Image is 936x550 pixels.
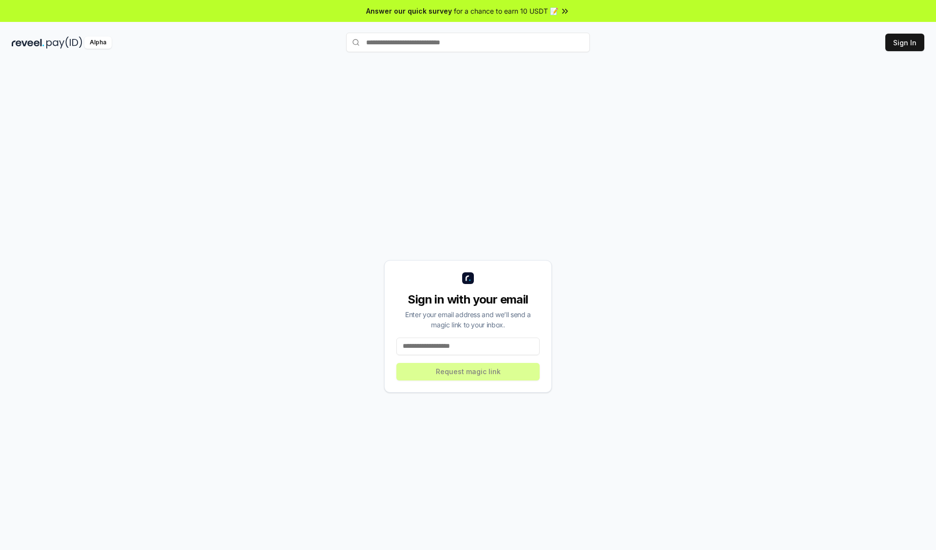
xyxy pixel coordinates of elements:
span: Answer our quick survey [366,6,452,16]
img: reveel_dark [12,37,44,49]
img: pay_id [46,37,82,49]
img: logo_small [462,272,474,284]
button: Sign In [885,34,924,51]
div: Sign in with your email [396,292,540,307]
div: Alpha [84,37,112,49]
span: for a chance to earn 10 USDT 📝 [454,6,558,16]
div: Enter your email address and we’ll send a magic link to your inbox. [396,309,540,330]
